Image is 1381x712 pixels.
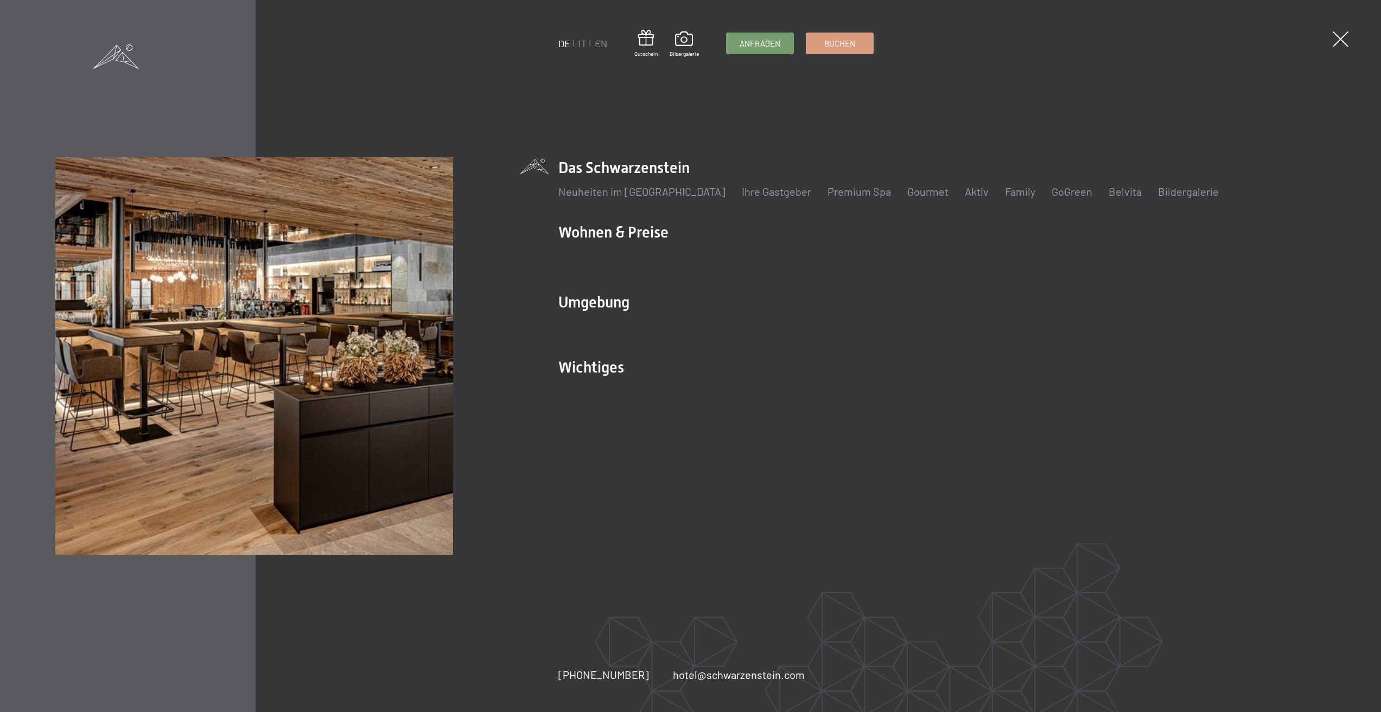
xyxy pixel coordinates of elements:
[828,185,891,198] a: Premium Spa
[634,50,658,57] span: Gutschein
[742,185,811,198] a: Ihre Gastgeber
[558,667,649,682] a: [PHONE_NUMBER]
[558,185,725,198] a: Neuheiten im [GEOGRAPHIC_DATA]
[740,38,780,49] span: Anfragen
[1158,185,1219,198] a: Bildergalerie
[907,185,949,198] a: Gourmet
[824,38,855,49] span: Buchen
[806,33,873,54] a: Buchen
[670,50,699,57] span: Bildergalerie
[673,667,805,682] a: hotel@schwarzenstein.com
[670,31,699,57] a: Bildergalerie
[1109,185,1142,198] a: Belvita
[965,185,989,198] a: Aktiv
[558,668,649,681] span: [PHONE_NUMBER]
[578,37,587,49] a: IT
[595,37,607,49] a: EN
[55,157,453,555] img: Wellnesshotel Südtirol SCHWARZENSTEIN - Wellnessurlaub in den Alpen, Wandern und Wellness
[558,37,570,49] a: DE
[634,30,658,57] a: Gutschein
[727,33,793,54] a: Anfragen
[1052,185,1092,198] a: GoGreen
[1005,185,1035,198] a: Family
